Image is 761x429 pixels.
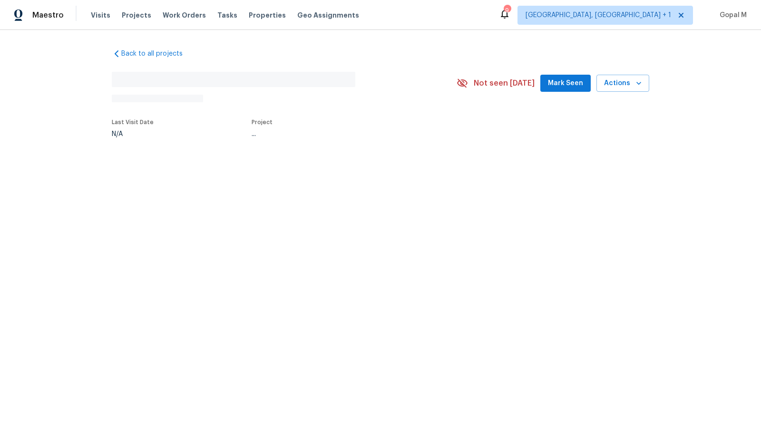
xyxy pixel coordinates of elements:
span: Not seen [DATE] [474,78,535,88]
span: Geo Assignments [297,10,359,20]
span: [GEOGRAPHIC_DATA], [GEOGRAPHIC_DATA] + 1 [526,10,671,20]
div: N/A [112,131,154,137]
span: Properties [249,10,286,20]
span: Work Orders [163,10,206,20]
button: Mark Seen [540,75,591,92]
span: Tasks [217,12,237,19]
span: Maestro [32,10,64,20]
div: ... [252,131,434,137]
span: Mark Seen [548,78,583,89]
span: Projects [122,10,151,20]
span: Project [252,119,273,125]
span: Last Visit Date [112,119,154,125]
div: 9 [504,6,510,15]
a: Back to all projects [112,49,203,58]
span: Gopal M [716,10,747,20]
span: Visits [91,10,110,20]
button: Actions [596,75,649,92]
span: Actions [604,78,642,89]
